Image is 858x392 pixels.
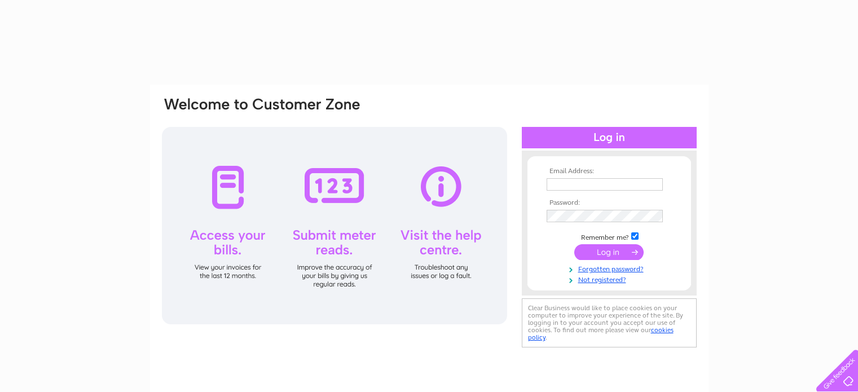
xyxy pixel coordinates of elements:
td: Remember me? [544,231,675,242]
input: Submit [574,244,644,260]
a: cookies policy [528,326,674,341]
a: Not registered? [547,274,675,284]
th: Password: [544,199,675,207]
th: Email Address: [544,168,675,175]
div: Clear Business would like to place cookies on your computer to improve your experience of the sit... [522,298,697,347]
a: Forgotten password? [547,263,675,274]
